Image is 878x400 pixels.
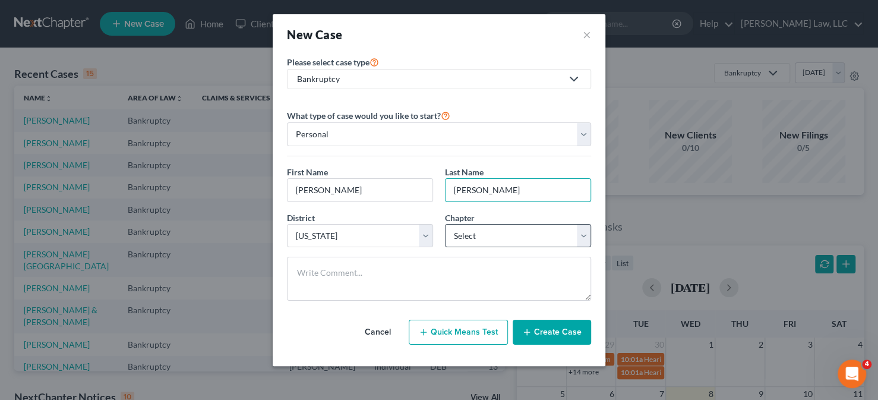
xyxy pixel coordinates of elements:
span: Please select case type [287,57,369,67]
label: What type of case would you like to start? [287,108,450,122]
div: Bankruptcy [297,73,562,85]
button: Cancel [352,320,404,344]
strong: New Case [287,27,342,42]
button: × [583,26,591,43]
span: 4 [862,360,871,369]
input: Enter First Name [288,179,432,201]
button: Create Case [513,320,591,345]
span: First Name [287,167,328,177]
span: Last Name [445,167,484,177]
span: District [287,213,315,223]
input: Enter Last Name [446,179,590,201]
button: Quick Means Test [409,320,508,345]
span: Chapter [445,213,475,223]
iframe: Intercom live chat [838,360,866,388]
